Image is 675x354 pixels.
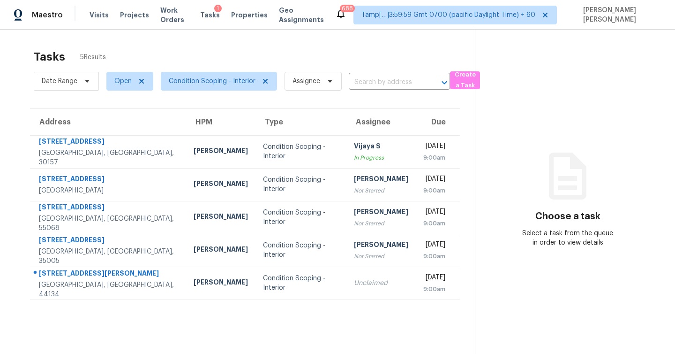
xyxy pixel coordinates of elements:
span: Assignee [292,77,320,86]
th: Assignee [346,109,416,135]
span: Properties [231,10,268,20]
div: 1 [217,4,219,13]
div: Not Started [354,186,408,195]
div: Condition Scoping - Interior [263,208,339,227]
button: Open [438,76,451,89]
th: Address [30,109,186,135]
h2: Tasks [34,52,65,62]
div: Condition Scoping - Interior [263,274,339,292]
th: HPM [186,109,255,135]
span: Geo Assignments [279,6,324,24]
span: Date Range [42,77,77,86]
div: [PERSON_NAME] [194,212,248,223]
div: [GEOGRAPHIC_DATA], [GEOGRAPHIC_DATA], 30157 [39,148,179,167]
div: [DATE] [423,141,445,153]
div: [STREET_ADDRESS][PERSON_NAME] [39,269,179,280]
span: Work Orders [160,6,189,24]
th: Due [416,109,460,135]
div: [STREET_ADDRESS] [39,137,179,148]
div: [PERSON_NAME] [194,179,248,191]
div: Condition Scoping - Interior [263,142,339,161]
span: Visits [90,10,109,20]
div: [PERSON_NAME] [194,277,248,289]
div: 9:00am [423,153,445,162]
div: Not Started [354,219,408,228]
div: [PERSON_NAME] [194,245,248,256]
div: 9:00am [423,285,445,294]
div: Select a task from the queue in order to view details [522,229,614,247]
div: [GEOGRAPHIC_DATA], [GEOGRAPHIC_DATA], 35005 [39,247,179,266]
div: Vijaya S [354,141,408,153]
div: [STREET_ADDRESS] [39,174,179,186]
span: Condition Scoping - Interior [169,77,255,86]
span: [PERSON_NAME] [PERSON_NAME] [579,6,661,24]
div: 9:00am [423,219,445,228]
h3: Choose a task [535,212,600,221]
div: Unclaimed [354,278,408,288]
div: [DATE] [423,207,445,219]
span: Open [114,77,132,86]
div: In Progress [354,153,408,162]
div: Condition Scoping - Interior [263,241,339,260]
div: [PERSON_NAME] [194,146,248,158]
span: Tamp[…]3:59:59 Gmt 0700 (pacific Daylight Time) + 60 [361,10,535,20]
div: 688 [342,4,353,13]
div: [STREET_ADDRESS] [39,202,179,214]
div: 9:00am [423,186,445,195]
div: [PERSON_NAME] [354,207,408,219]
div: [DATE] [423,240,445,252]
span: Tasks [200,12,220,18]
div: [PERSON_NAME] [354,240,408,252]
span: Maestro [32,10,63,20]
th: Type [255,109,346,135]
input: Search by address [349,75,424,90]
span: 5 Results [80,53,106,62]
div: [DATE] [423,273,445,285]
div: [GEOGRAPHIC_DATA], [GEOGRAPHIC_DATA], 44134 [39,280,179,299]
div: [DATE] [423,174,445,186]
span: Create a Task [455,69,475,91]
div: 9:00am [423,252,445,261]
div: Condition Scoping - Interior [263,175,339,194]
div: [STREET_ADDRESS] [39,235,179,247]
div: Not Started [354,252,408,261]
div: [GEOGRAPHIC_DATA], [GEOGRAPHIC_DATA], 55068 [39,214,179,233]
div: [GEOGRAPHIC_DATA] [39,186,179,195]
button: Create a Task [450,71,480,89]
div: [PERSON_NAME] [354,174,408,186]
span: Projects [120,10,149,20]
